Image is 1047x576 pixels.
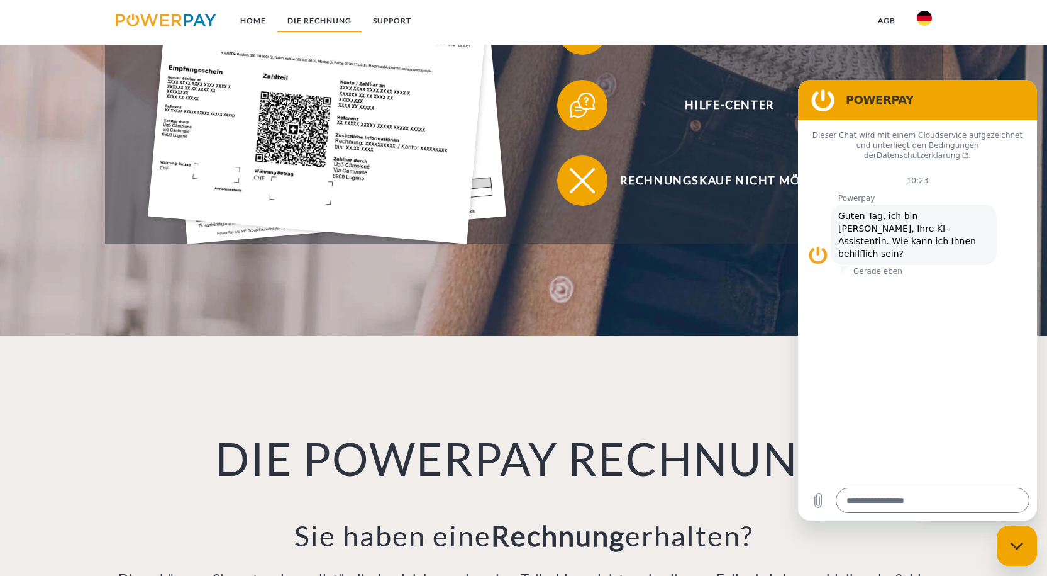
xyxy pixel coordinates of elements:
b: Rechnung [491,519,625,553]
span: Rechnungskauf nicht möglich [575,155,884,206]
a: Home [230,9,277,32]
img: qb_close.svg [567,165,598,196]
button: Rechnungsbeanstandung [557,4,884,55]
a: agb [867,9,906,32]
img: logo-powerpay.svg [116,14,217,26]
iframe: Schaltfläche zum Öffnen des Messaging-Fensters; Konversation läuft [997,526,1037,566]
img: de [917,11,932,26]
button: Rechnungskauf nicht möglich [557,155,884,206]
iframe: Messaging-Fenster [798,80,1037,521]
h3: Sie haben eine erhalten? [115,518,933,553]
a: SUPPORT [362,9,422,32]
h1: DIE POWERPAY RECHNUNG [115,430,933,487]
a: DIE RECHNUNG [277,9,362,32]
img: qb_help.svg [567,89,598,121]
button: Hilfe-Center [557,80,884,130]
span: Hilfe-Center [575,80,884,130]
